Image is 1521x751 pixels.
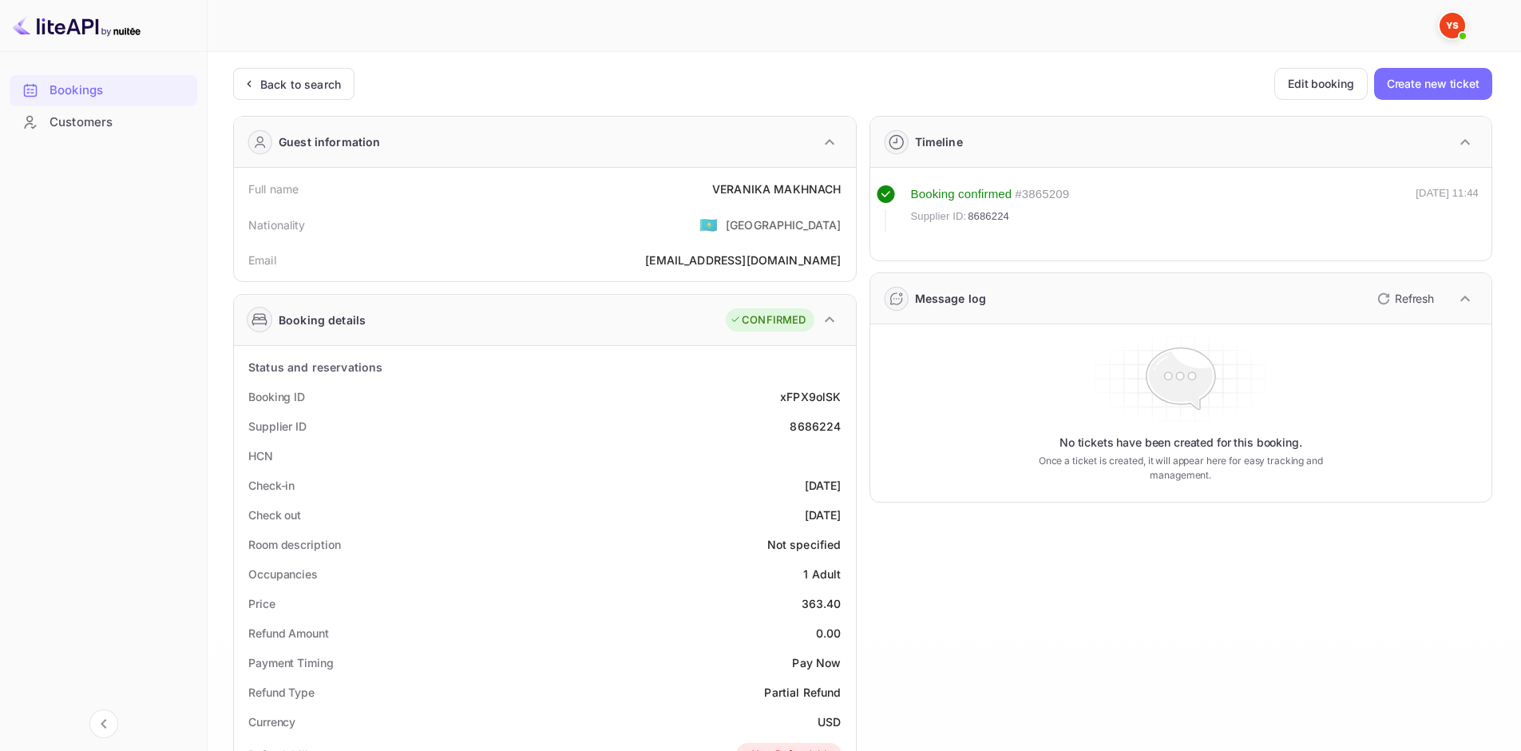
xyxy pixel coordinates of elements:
[1015,185,1069,204] div: # 3865209
[1368,286,1440,312] button: Refresh
[915,290,987,307] div: Message log
[279,312,366,328] div: Booking details
[89,709,118,738] button: Collapse navigation
[248,447,273,464] div: HCN
[10,75,197,106] div: Bookings
[248,625,329,642] div: Refund Amount
[730,312,806,328] div: CONFIRMED
[248,388,305,405] div: Booking ID
[803,566,841,582] div: 1 Adult
[802,595,842,612] div: 363.40
[699,210,718,239] span: United States
[248,684,315,701] div: Refund Type
[248,713,295,730] div: Currency
[805,507,842,523] div: [DATE]
[248,595,275,612] div: Price
[248,252,276,268] div: Email
[1440,13,1465,38] img: Yandex Support
[13,13,141,38] img: LiteAPI logo
[50,113,189,132] div: Customers
[10,75,197,105] a: Bookings
[10,107,197,137] a: Customers
[726,217,842,233] div: [GEOGRAPHIC_DATA]
[968,209,1009,225] span: 8686224
[915,133,963,150] div: Timeline
[248,477,295,494] div: Check-in
[10,107,197,138] div: Customers
[767,536,842,553] div: Not specified
[1274,68,1368,100] button: Edit booking
[248,507,301,523] div: Check out
[248,654,334,671] div: Payment Timing
[764,684,841,701] div: Partial Refund
[248,359,382,375] div: Status and reservations
[816,625,842,642] div: 0.00
[645,252,841,268] div: [EMAIL_ADDRESS][DOMAIN_NAME]
[712,181,842,197] div: VERANIKA MAKHNACH
[792,654,841,671] div: Pay Now
[279,133,381,150] div: Guest information
[248,217,306,233] div: Nationality
[248,536,340,553] div: Room description
[248,566,318,582] div: Occupancies
[1374,68,1492,100] button: Create new ticket
[1013,454,1348,483] p: Once a ticket is created, it will appear here for easy tracking and management.
[50,81,189,100] div: Bookings
[911,185,1012,204] div: Booking confirmed
[248,181,299,197] div: Full name
[1395,290,1434,307] p: Refresh
[260,76,341,93] div: Back to search
[790,418,841,435] div: 8686224
[911,209,967,225] span: Supplier ID:
[780,388,841,405] div: xFPX9olSK
[248,418,307,435] div: Supplier ID
[818,713,841,730] div: USD
[1060,435,1302,451] p: No tickets have been created for this booking.
[1416,185,1479,232] div: [DATE] 11:44
[805,477,842,494] div: [DATE]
